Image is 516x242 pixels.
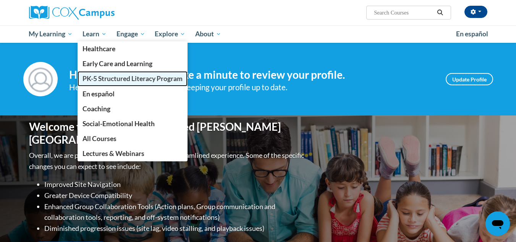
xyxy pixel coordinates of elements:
span: Learn [82,29,107,39]
h4: Hi [PERSON_NAME]! Take a minute to review your profile. [69,68,434,81]
li: Improved Site Navigation [44,179,306,190]
a: About [190,25,226,43]
a: Healthcare [78,41,188,56]
a: Social-Emotional Health [78,116,188,131]
input: Search Courses [373,8,434,17]
button: Account Settings [464,6,487,18]
span: PK-5 Structured Literacy Program [82,75,183,83]
div: Help improve your experience by keeping your profile up to date. [69,81,434,94]
a: Explore [150,25,190,43]
span: En español [82,90,115,98]
span: Social-Emotional Health [82,120,155,128]
img: Cox Campus [29,6,115,19]
iframe: Button to launch messaging window [485,211,510,236]
a: En español [78,86,188,101]
a: Early Care and Learning [78,56,188,71]
span: My Learning [29,29,73,39]
div: Main menu [18,25,499,43]
a: Engage [112,25,150,43]
span: Engage [116,29,145,39]
a: PK-5 Structured Literacy Program [78,71,188,86]
a: Cox Campus [29,6,174,19]
a: All Courses [78,131,188,146]
span: About [195,29,221,39]
span: Early Care and Learning [82,60,152,68]
h1: Welcome to the new and improved [PERSON_NAME][GEOGRAPHIC_DATA] [29,120,306,146]
a: En español [451,26,493,42]
li: Enhanced Group Collaboration Tools (Action plans, Group communication and collaboration tools, re... [44,201,306,223]
li: Greater Device Compatibility [44,190,306,201]
span: Coaching [82,105,110,113]
a: My Learning [24,25,78,43]
a: Learn [78,25,112,43]
span: Explore [155,29,185,39]
span: En español [456,30,488,38]
p: Overall, we are proud to provide you with a more streamlined experience. Some of the specific cha... [29,150,306,172]
button: Search [434,8,446,17]
span: All Courses [82,135,116,143]
li: Diminished progression issues (site lag, video stalling, and playback issues) [44,223,306,234]
a: Coaching [78,101,188,116]
a: Update Profile [446,73,493,85]
span: Lectures & Webinars [82,149,144,158]
img: Profile Image [23,62,58,96]
span: Healthcare [82,45,115,53]
a: Lectures & Webinars [78,146,188,161]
